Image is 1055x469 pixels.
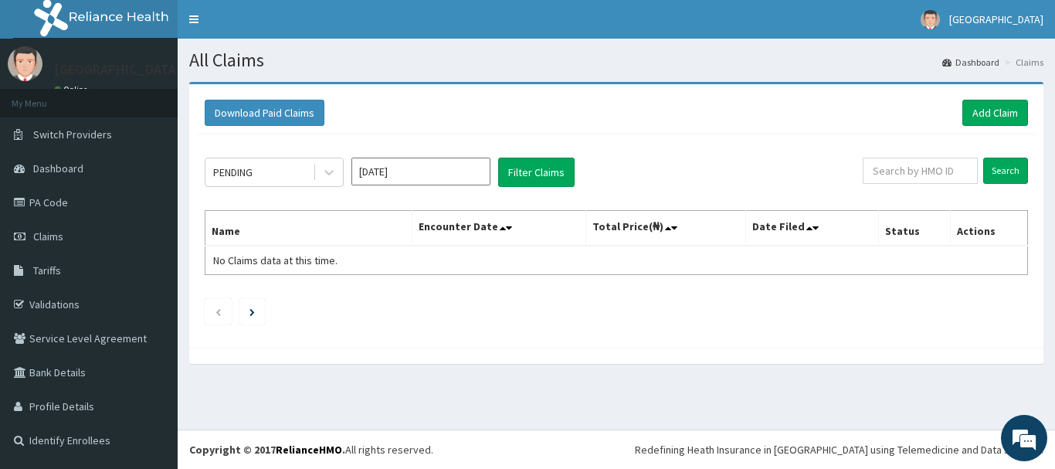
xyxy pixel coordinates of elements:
[189,50,1043,70] h1: All Claims
[863,158,978,184] input: Search by HMO ID
[962,100,1028,126] a: Add Claim
[276,443,342,457] a: RelianceHMO
[33,127,112,141] span: Switch Providers
[635,442,1043,457] div: Redefining Heath Insurance in [GEOGRAPHIC_DATA] using Telemedicine and Data Science!
[249,304,255,318] a: Next page
[205,100,324,126] button: Download Paid Claims
[585,211,746,246] th: Total Price(₦)
[205,211,412,246] th: Name
[33,263,61,277] span: Tariffs
[54,84,91,95] a: Online
[33,161,83,175] span: Dashboard
[942,56,999,69] a: Dashboard
[215,304,222,318] a: Previous page
[178,430,1055,469] footer: All rights reserved.
[33,229,63,243] span: Claims
[949,12,1043,26] span: [GEOGRAPHIC_DATA]
[950,211,1027,246] th: Actions
[498,158,575,187] button: Filter Claims
[921,10,940,29] img: User Image
[8,46,42,81] img: User Image
[213,253,338,267] span: No Claims data at this time.
[983,158,1028,184] input: Search
[351,158,490,185] input: Select Month and Year
[1001,56,1043,69] li: Claims
[879,211,951,246] th: Status
[189,443,345,457] strong: Copyright © 2017 .
[412,211,585,246] th: Encounter Date
[213,165,253,180] div: PENDING
[54,63,181,76] p: [GEOGRAPHIC_DATA]
[746,211,879,246] th: Date Filed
